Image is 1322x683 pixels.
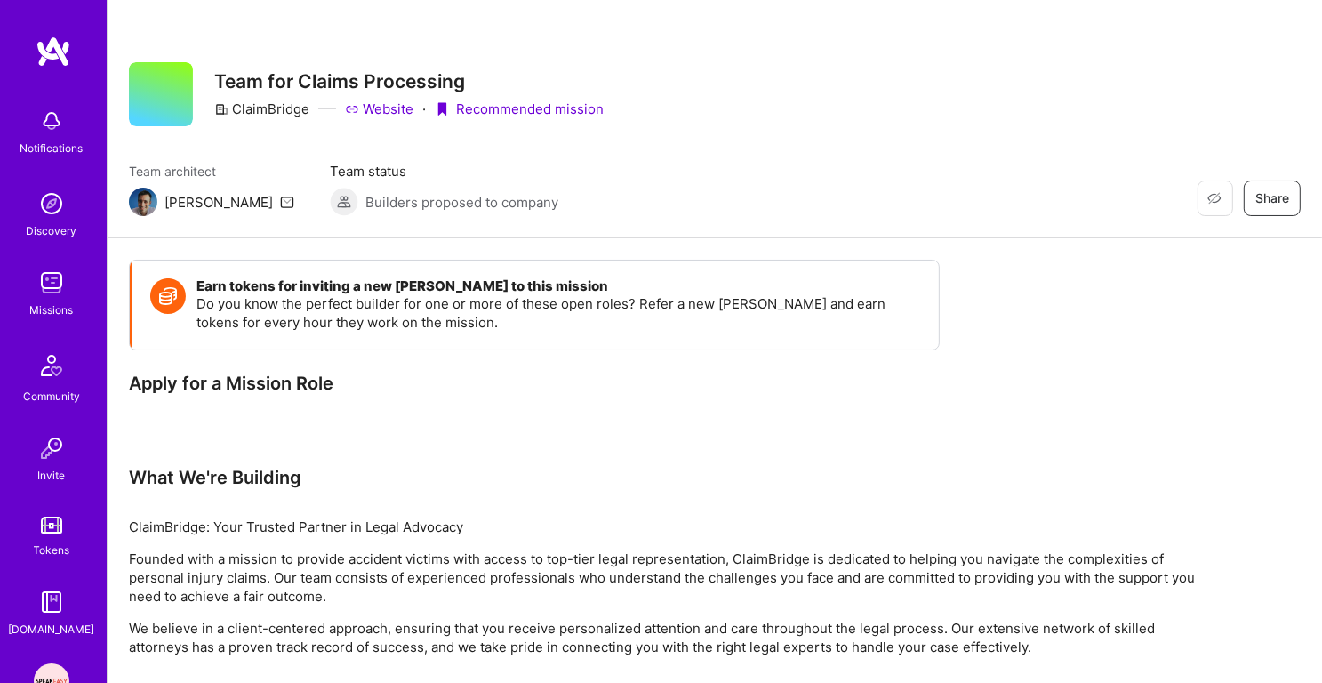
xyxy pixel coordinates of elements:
[422,100,426,118] div: ·
[129,550,1196,606] p: Founded with a mission to provide accident victims with access to top-tier legal representation, ...
[41,517,62,534] img: tokens
[129,466,1196,489] div: What We're Building
[34,430,69,466] img: Invite
[345,100,413,118] a: Website
[20,139,84,157] div: Notifications
[435,102,449,117] i: icon PurpleRibbon
[129,162,294,181] span: Team architect
[214,100,309,118] div: ClaimBridge
[214,102,228,117] i: icon CompanyGray
[38,466,66,485] div: Invite
[150,278,186,314] img: Token icon
[34,186,69,221] img: discovery
[129,518,1196,536] p: ClaimBridge: Your Trusted Partner in Legal Advocacy
[1207,191,1222,205] i: icon EyeClosed
[280,195,294,209] i: icon Mail
[1255,189,1289,207] span: Share
[9,620,95,639] div: [DOMAIN_NAME]
[30,344,73,387] img: Community
[34,584,69,620] img: guide book
[330,188,358,216] img: Builders proposed to company
[129,188,157,216] img: Team Architect
[129,619,1196,656] p: We believe in a client-centered approach, ensuring that you receive personalized attention and ca...
[365,193,558,212] span: Builders proposed to company
[214,70,604,92] h3: Team for Claims Processing
[196,294,921,332] p: Do you know the perfect builder for one or more of these open roles? Refer a new [PERSON_NAME] an...
[27,221,77,240] div: Discovery
[34,541,70,559] div: Tokens
[330,162,558,181] span: Team status
[196,278,921,294] h4: Earn tokens for inviting a new [PERSON_NAME] to this mission
[34,103,69,139] img: bell
[34,265,69,301] img: teamwork
[36,36,71,68] img: logo
[23,387,80,406] div: Community
[164,193,273,212] div: [PERSON_NAME]
[30,301,74,319] div: Missions
[1244,181,1301,216] button: Share
[129,372,940,395] div: Apply for a Mission Role
[435,100,604,118] div: Recommended mission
